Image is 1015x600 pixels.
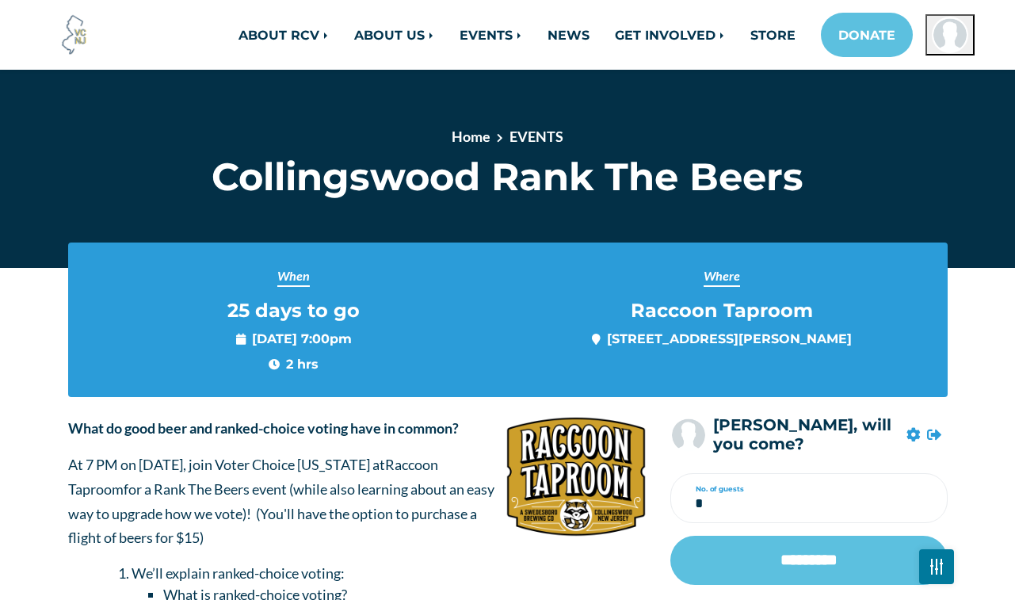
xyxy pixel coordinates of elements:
[53,13,96,56] img: Voter Choice NJ
[452,128,490,145] a: Home
[277,266,310,287] span: When
[181,13,975,57] nav: Main navigation
[631,300,813,323] span: Raccoon Taproom
[506,416,647,537] img: silologo1.png
[342,19,447,51] a: ABOUT US
[713,416,900,454] h5: [PERSON_NAME], will you come?
[509,128,563,145] a: EVENTS
[68,453,647,549] p: At 7 PM on [DATE], join Voter Choice [US_STATE] at for a Rank The Beers event (while also learnin...
[68,419,459,437] strong: What do good beer and ranked-choice voting have in common?
[932,17,968,53] img: Philip Welsh
[269,354,319,373] span: 2 hrs
[236,329,352,348] span: [DATE] 7:00pm
[602,19,738,51] a: GET INVOLVED
[227,300,360,323] span: 25 days to go
[738,19,808,51] a: STORE
[704,266,740,287] span: Where
[535,19,602,51] a: NEWS
[670,417,707,453] img: Philip Welsh
[226,19,342,51] a: ABOUT RCV
[68,243,948,397] section: Event info
[68,456,438,498] span: Raccoon Taproom
[607,331,852,346] a: [STREET_ADDRESS][PERSON_NAME]
[925,14,975,55] button: Open profile menu for Philip Welsh
[237,126,777,154] nav: breadcrumb
[68,505,477,547] span: ou'll have the option to purchase a flight of beers for $15)
[447,19,535,51] a: EVENTS
[821,13,913,57] a: DONATE
[181,154,834,200] h1: Collingswood Rank The Beers
[930,563,943,570] img: Fader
